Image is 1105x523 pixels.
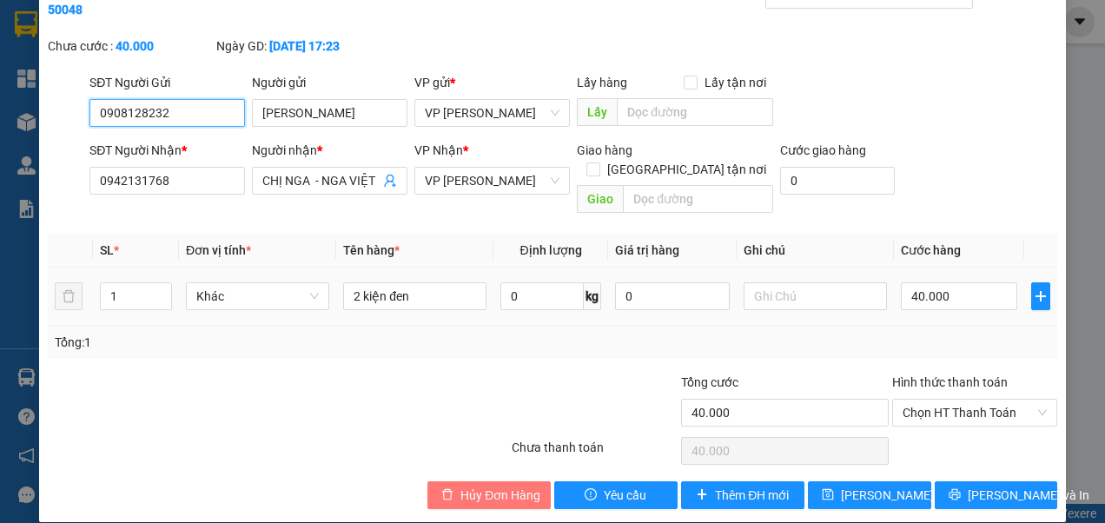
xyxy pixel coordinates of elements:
[343,243,400,257] span: Tên hàng
[55,333,428,352] div: Tổng: 1
[698,73,773,92] span: Lấy tận nơi
[89,73,245,92] div: SĐT Người Gửi
[441,488,453,502] span: delete
[55,282,83,310] button: delete
[744,282,887,310] input: Ghi Chú
[460,486,540,505] span: Hủy Đơn Hàng
[615,243,679,257] span: Giá trị hàng
[737,234,894,268] th: Ghi chú
[968,486,1089,505] span: [PERSON_NAME] và In
[577,185,623,213] span: Giao
[892,375,1008,389] label: Hình thức thanh toán
[604,486,646,505] span: Yêu cầu
[780,167,895,195] input: Cước giao hàng
[696,488,708,502] span: plus
[1031,282,1051,310] button: plus
[577,98,617,126] span: Lấy
[901,243,961,257] span: Cước hàng
[48,36,213,56] div: Chưa cước :
[808,481,931,509] button: save[PERSON_NAME] thay đổi
[554,481,678,509] button: exclamation-circleYêu cầu
[903,400,1047,426] span: Chọn HT Thanh Toán
[841,486,980,505] span: [PERSON_NAME] thay đổi
[269,39,340,53] b: [DATE] 17:23
[196,283,319,309] span: Khác
[577,143,632,157] span: Giao hàng
[186,243,251,257] span: Đơn vị tính
[822,488,834,502] span: save
[414,73,570,92] div: VP gửi
[935,481,1058,509] button: printer[PERSON_NAME] và In
[343,282,486,310] input: VD: Bàn, Ghế
[617,98,773,126] input: Dọc đường
[425,100,559,126] span: VP Phạm Ngũ Lão
[425,168,559,194] span: VP Phan Thiết
[89,141,245,160] div: SĐT Người Nhận
[585,488,597,502] span: exclamation-circle
[519,243,581,257] span: Định lượng
[100,243,114,257] span: SL
[116,39,154,53] b: 40.000
[623,185,773,213] input: Dọc đường
[510,438,678,468] div: Chưa thanh toán
[252,73,407,92] div: Người gửi
[681,481,804,509] button: plusThêm ĐH mới
[577,76,627,89] span: Lấy hàng
[383,174,397,188] span: user-add
[414,143,463,157] span: VP Nhận
[584,282,601,310] span: kg
[949,488,961,502] span: printer
[780,143,866,157] label: Cước giao hàng
[216,36,381,56] div: Ngày GD:
[715,486,789,505] span: Thêm ĐH mới
[600,160,773,179] span: [GEOGRAPHIC_DATA] tận nơi
[252,141,407,160] div: Người nhận
[681,375,738,389] span: Tổng cước
[1032,289,1050,303] span: plus
[427,481,551,509] button: deleteHủy Đơn Hàng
